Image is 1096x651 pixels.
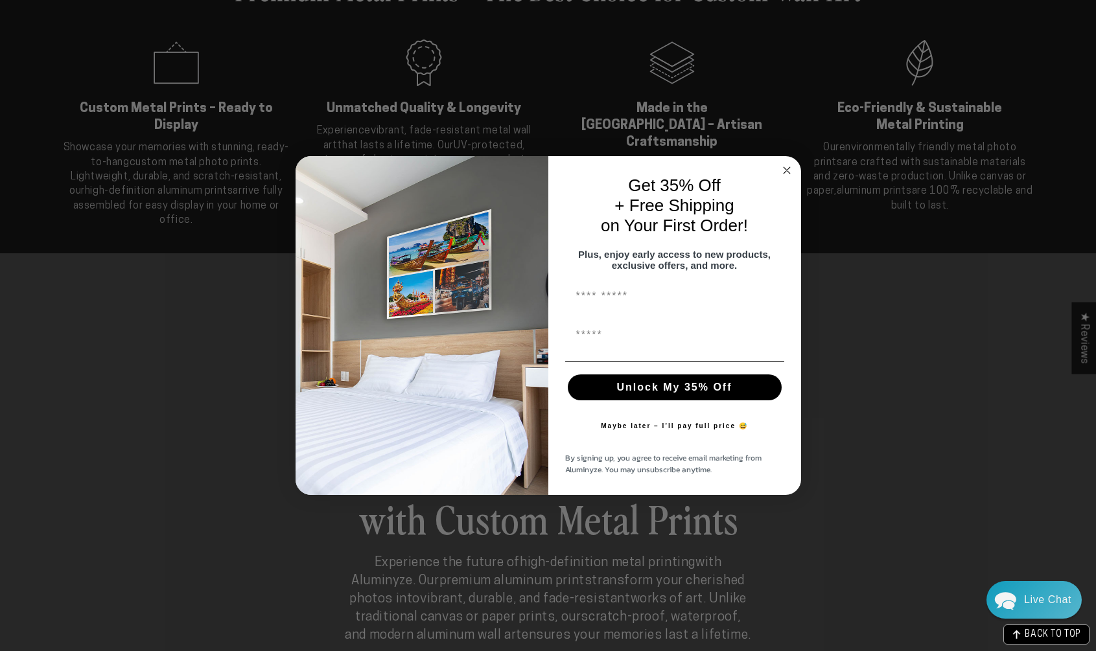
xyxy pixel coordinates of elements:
span: Plus, enjoy early access to new products, exclusive offers, and more. [578,249,771,271]
button: Close dialog [779,163,795,178]
button: Unlock My 35% Off [568,374,782,400]
div: Contact Us Directly [1024,581,1071,619]
span: on Your First Order! [601,216,748,235]
img: 728e4f65-7e6c-44e2-b7d1-0292a396982f.jpeg [296,156,548,496]
span: BACK TO TOP [1025,630,1081,639]
button: Maybe later – I’ll pay full price 😅 [594,413,754,439]
div: Chat widget toggle [986,581,1082,619]
span: By signing up, you agree to receive email marketing from Aluminyze. You may unsubscribe anytime. [565,452,762,475]
span: Get 35% Off [628,176,721,195]
span: + Free Shipping [614,196,734,215]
